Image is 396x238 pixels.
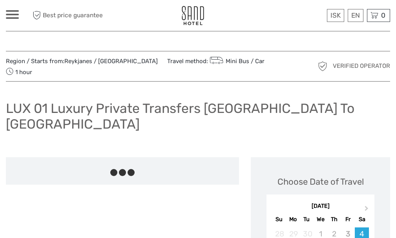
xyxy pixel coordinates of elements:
[277,176,364,188] div: Choose Date of Travel
[361,204,374,217] button: Next Month
[286,214,300,225] div: Mo
[330,11,341,19] span: ISK
[348,9,363,22] div: EN
[64,58,158,65] a: Reykjanes / [GEOGRAPHIC_DATA]
[333,62,390,70] span: Verified Operator
[272,214,286,225] div: Su
[208,58,265,65] a: Mini Bus / Car
[167,55,265,66] span: Travel method:
[300,214,314,225] div: Tu
[316,60,329,73] img: verified_operator_grey_128.png
[355,214,369,225] div: Sa
[181,6,204,25] img: 186-9edf1c15-b972-4976-af38-d04df2434085_logo_small.jpg
[341,214,355,225] div: Fr
[31,9,103,22] span: Best price guarantee
[266,202,374,211] div: [DATE]
[327,214,341,225] div: Th
[6,100,390,132] h1: LUX 01 Luxury Private Transfers [GEOGRAPHIC_DATA] To [GEOGRAPHIC_DATA]
[380,11,387,19] span: 0
[6,57,158,65] span: Region / Starts from:
[314,214,327,225] div: We
[6,66,32,77] span: 1 hour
